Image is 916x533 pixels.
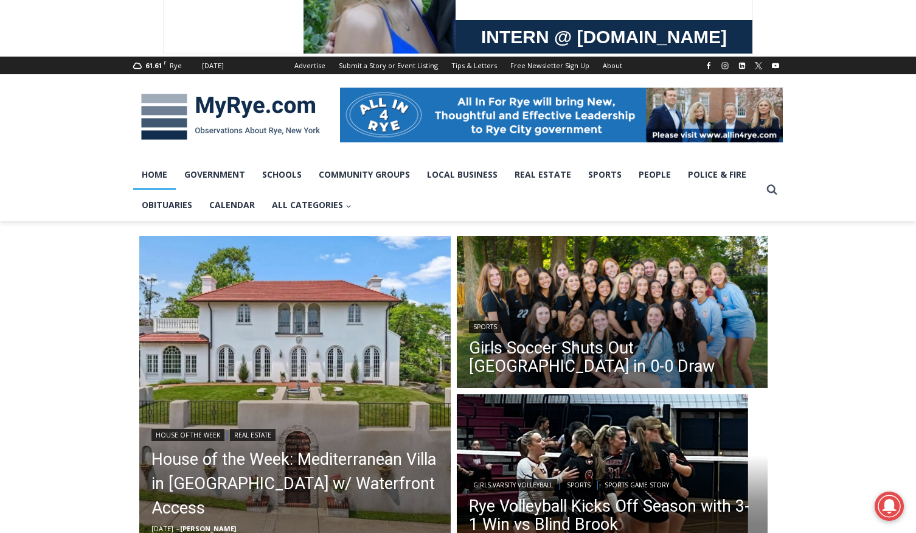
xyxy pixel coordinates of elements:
[340,88,783,142] img: All in for Rye
[563,479,595,491] a: Sports
[4,125,119,172] span: Open Tues. - Sun. [PHONE_NUMBER]
[630,159,679,190] a: People
[596,57,629,74] a: About
[133,159,176,190] a: Home
[230,429,276,441] a: Real Estate
[600,479,673,491] a: Sports Game Story
[151,447,439,520] a: House of the Week: Mediterranean Villa in [GEOGRAPHIC_DATA] w/ Waterfront Access
[469,339,756,375] a: Girls Soccer Shuts Out [GEOGRAPHIC_DATA] in 0-0 Draw
[202,60,224,71] div: [DATE]
[151,524,173,533] time: [DATE]
[457,236,768,392] img: (PHOTO: The Rye Girls Soccer team after their 0-0 draw vs. Eastchester on September 9, 2025. Cont...
[504,57,596,74] a: Free Newsletter Sign Up
[133,159,761,221] nav: Primary Navigation
[307,1,575,118] div: "[PERSON_NAME] and I covered the [DATE] Parade, which was a really eye opening experience as I ha...
[151,427,439,441] div: |
[293,118,589,152] a: Intern @ [DOMAIN_NAME]
[133,190,201,220] a: Obituaries
[332,57,445,74] a: Submit a Story or Event Listing
[288,57,629,74] nav: Secondary Navigation
[201,190,263,220] a: Calendar
[751,58,766,73] a: X
[125,76,179,145] div: "the precise, almost orchestrated movements of cutting and assembling sushi and [PERSON_NAME] mak...
[469,479,557,491] a: Girls Varsity Volleyball
[176,159,254,190] a: Government
[151,429,224,441] a: House of the Week
[679,159,755,190] a: Police & Fire
[254,159,310,190] a: Schools
[457,236,768,392] a: Read More Girls Soccer Shuts Out Eastchester in 0-0 Draw
[145,61,162,70] span: 61.61
[768,58,783,73] a: YouTube
[701,58,716,73] a: Facebook
[318,121,564,148] span: Intern @ [DOMAIN_NAME]
[180,524,236,533] a: [PERSON_NAME]
[580,159,630,190] a: Sports
[718,58,732,73] a: Instagram
[263,190,360,220] button: Child menu of All Categories
[445,57,504,74] a: Tips & Letters
[469,321,501,333] a: Sports
[418,159,506,190] a: Local Business
[170,60,182,71] div: Rye
[506,159,580,190] a: Real Estate
[761,179,783,201] button: View Search Form
[469,476,756,491] div: | |
[1,122,122,152] a: Open Tues. - Sun. [PHONE_NUMBER]
[164,59,167,66] span: F
[133,85,328,148] img: MyRye.com
[288,57,332,74] a: Advertise
[310,159,418,190] a: Community Groups
[735,58,749,73] a: Linkedin
[176,524,180,533] span: –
